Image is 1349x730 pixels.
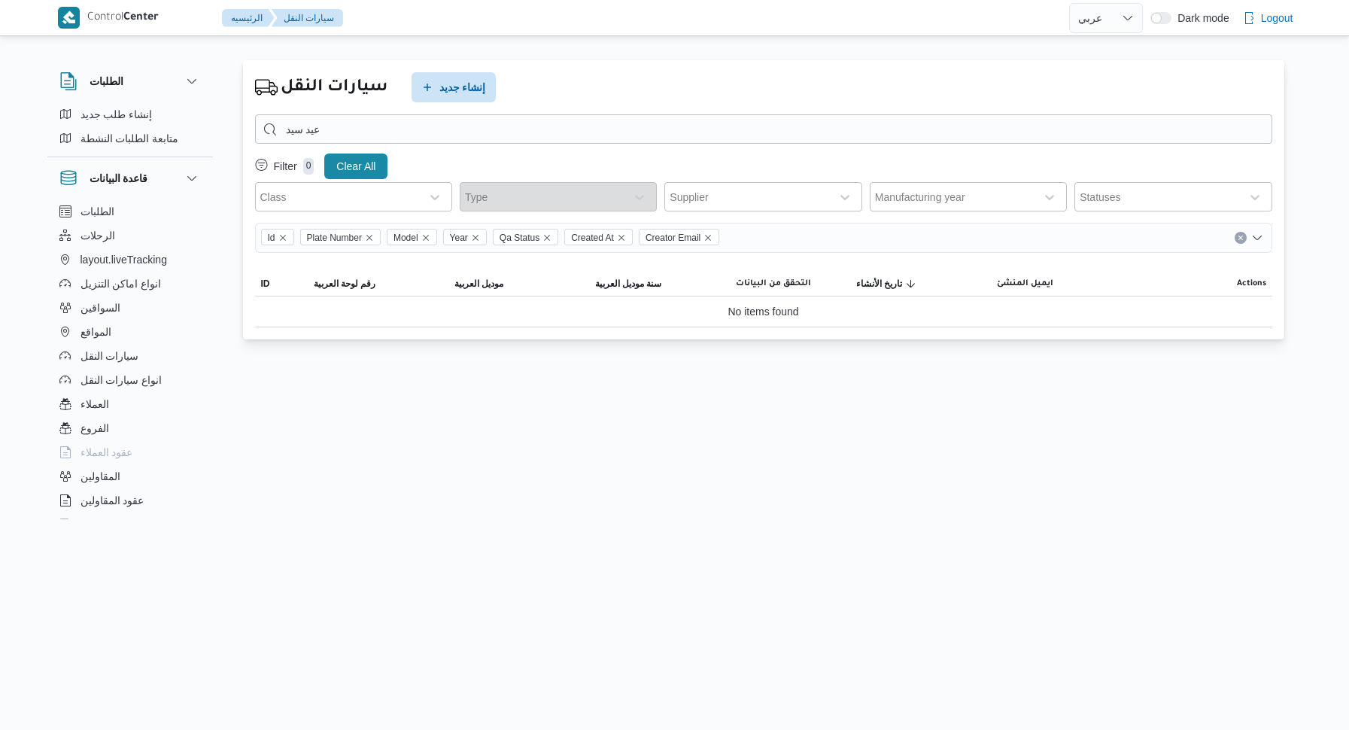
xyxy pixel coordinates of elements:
[255,114,1272,144] input: Search...
[728,303,798,321] span: No items found
[571,230,614,246] span: Created At
[856,278,902,290] span: تاريخ الأنشاء; Sorted in descending order
[300,229,381,245] span: Plate Number
[670,191,708,203] div: Supplier
[81,275,162,293] span: انواع اماكن التنزيل
[53,199,207,224] button: الطلبات
[81,419,109,437] span: الفروع
[81,299,120,317] span: السواقين
[1235,232,1247,244] button: Clear input
[281,75,387,101] h2: سيارات النقل
[255,272,308,296] button: ID
[53,392,207,416] button: العملاء
[81,443,133,461] span: عقود العملاء
[81,467,120,485] span: المقاولين
[1237,278,1266,290] span: Actions
[412,72,496,102] button: إنشاء جديد
[53,224,207,248] button: الرحلات
[307,230,362,246] span: Plate Number
[81,202,114,221] span: الطلبات
[454,278,503,290] span: موديل العربية
[850,272,991,296] button: تاريخ الأنشاءSorted in descending order
[53,368,207,392] button: انواع سيارات النقل
[736,278,811,290] span: التحقق من البيانات
[123,12,159,24] b: Center
[365,233,374,242] button: Remove Plate Number from selection in this group
[222,9,275,27] button: الرئيسيه
[1251,232,1263,244] button: Open list of options
[393,230,418,246] span: Model
[53,320,207,344] button: المواقع
[59,169,201,187] button: قاعدة البيانات
[81,105,153,123] span: إنشاء طلب جديد
[617,233,626,242] button: Remove Created At from selection in this group
[81,371,163,389] span: انواع سيارات النقل
[53,513,207,537] button: اجهزة التليفون
[595,278,662,290] span: سنة موديل العربية
[90,169,148,187] h3: قاعدة البيانات
[81,323,111,341] span: المواقع
[905,278,917,290] svg: Sorted in descending order
[260,191,287,203] div: Class
[53,440,207,464] button: عقود العملاء
[47,199,213,525] div: قاعدة البيانات
[53,416,207,440] button: الفروع
[564,229,633,245] span: Created At
[1261,9,1293,27] span: Logout
[493,229,558,245] span: Qa Status
[53,102,207,126] button: إنشاء طلب جديد
[387,229,437,245] span: Model
[81,227,115,245] span: الرحلات
[268,230,275,246] span: Id
[439,78,486,96] span: إنشاء جديد
[53,248,207,272] button: layout.liveTracking
[53,126,207,151] button: متابعة الطلبات النشطة
[1080,191,1120,203] div: Statuses
[58,7,80,29] img: X8yXhbKr1z7QwAAAABJRU5ErkJggg==
[274,160,297,172] p: Filter
[90,72,123,90] h3: الطلبات
[542,233,551,242] button: Remove Qa Status from selection in this group
[1237,3,1299,33] button: Logout
[81,129,179,148] span: متابعة الطلبات النشطة
[81,491,144,509] span: عقود المقاولين
[1171,12,1229,24] span: Dark mode
[500,230,539,246] span: Qa Status
[303,158,314,175] p: 0
[875,191,965,203] div: Manufacturing year
[53,464,207,488] button: المقاولين
[324,154,387,179] button: Clear All
[646,230,700,246] span: Creator Email
[53,344,207,368] button: سيارات النقل
[272,9,343,27] button: سيارات النقل
[81,251,167,269] span: layout.liveTracking
[47,102,213,157] div: الطلبات
[59,72,201,90] button: الطلبات
[278,233,287,242] button: Remove Id from selection in this group
[589,272,730,296] button: سنة موديل العربية
[261,229,294,245] span: Id
[443,229,487,245] span: Year
[703,233,712,242] button: Remove Creator Email from selection in this group
[997,278,1053,290] span: ايميل المنشئ
[81,395,109,413] span: العملاء
[421,233,430,242] button: Remove Model from selection in this group
[471,233,480,242] button: Remove Year from selection in this group
[450,230,468,246] span: Year
[53,272,207,296] button: انواع اماكن التنزيل
[308,272,448,296] button: رقم لوحة العربية
[448,272,589,296] button: موديل العربية
[314,278,376,290] span: رقم لوحة العربية
[81,347,139,365] span: سيارات النقل
[53,296,207,320] button: السواقين
[639,229,719,245] span: Creator Email
[261,278,270,290] span: ID
[81,516,143,534] span: اجهزة التليفون
[53,488,207,513] button: عقود المقاولين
